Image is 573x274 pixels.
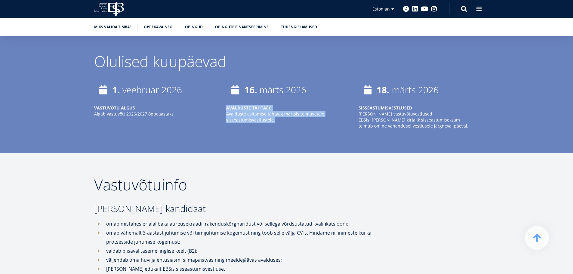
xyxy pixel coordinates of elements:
h2: Vastuvõtuinfo [94,177,380,192]
a: Instagram [431,6,437,12]
p: Algab vastuvõtt 2026/2027 õppeaastaks. [94,111,214,117]
span: Perekonnanimi [143,0,170,6]
a: Youtube [421,6,428,12]
a: Linkedin [412,6,418,12]
li: omab vähemalt 3-aastast juhtimise või tiimijuhtimise kogemust ning toob selle välja CV-s. Hindame... [94,228,380,246]
a: Facebook [403,6,409,12]
a: Õpingud [185,24,203,30]
a: Tudengielamused [281,24,317,30]
input: Üheaastane eestikeelne MBA [2,59,5,63]
p: [PERSON_NAME] edukalt EBSis sisseastumisvestluse. [106,264,380,273]
span: Kaheaastane MBA [7,67,39,72]
strong: 16. [244,84,257,96]
p: [PERSON_NAME] vastuvõtuvestlused EBSis. [PERSON_NAME] kirjalik sisseastumiseksam toimub online va... [359,111,479,129]
time: veebruar 2026 [122,84,182,96]
a: Õppekavainfo [144,24,173,30]
a: Miks valida TIMBA? [94,24,131,30]
strong: 18. [377,84,390,96]
li: valdab piisaval tasemel inglise keelt (B2); [94,246,380,255]
input: Tehnoloogia ja innovatsiooni juhtimine (MBA) [2,75,5,79]
span: Üheaastane eestikeelne MBA [7,59,59,64]
li: väljendab oma huvi ja entusiasmi silmapaistvas ning meeldejäävas avalduses; [94,255,380,264]
time: märts 2026 [392,84,439,96]
strong: AVALDUSTE TÄHTAEG [226,105,272,111]
li: omab mistahes erialal bakalaureusekraadi, rakenduskõrgharidust või sellega võrdsustatud kvalifika... [94,219,380,228]
span: Tehnoloogia ja innovatsiooni juhtimine (MBA) [7,75,88,80]
input: Kaheaastane MBA [2,67,5,71]
strong: VASTUVÕTU ALGUS [94,105,135,111]
strong: 1. [112,84,120,96]
time: märts 2026 [260,84,306,96]
p: Avalduste esitamise tähtaeg märtsis toimuvatele sisseastumisvestlustele. [226,111,347,123]
h3: [PERSON_NAME] kandidaat [94,204,380,213]
a: Õpingute finantseerimine [215,24,269,30]
div: Olulised kuupäevad [94,54,479,69]
strong: SISSEASTUMISVESTLUSED [359,105,412,111]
